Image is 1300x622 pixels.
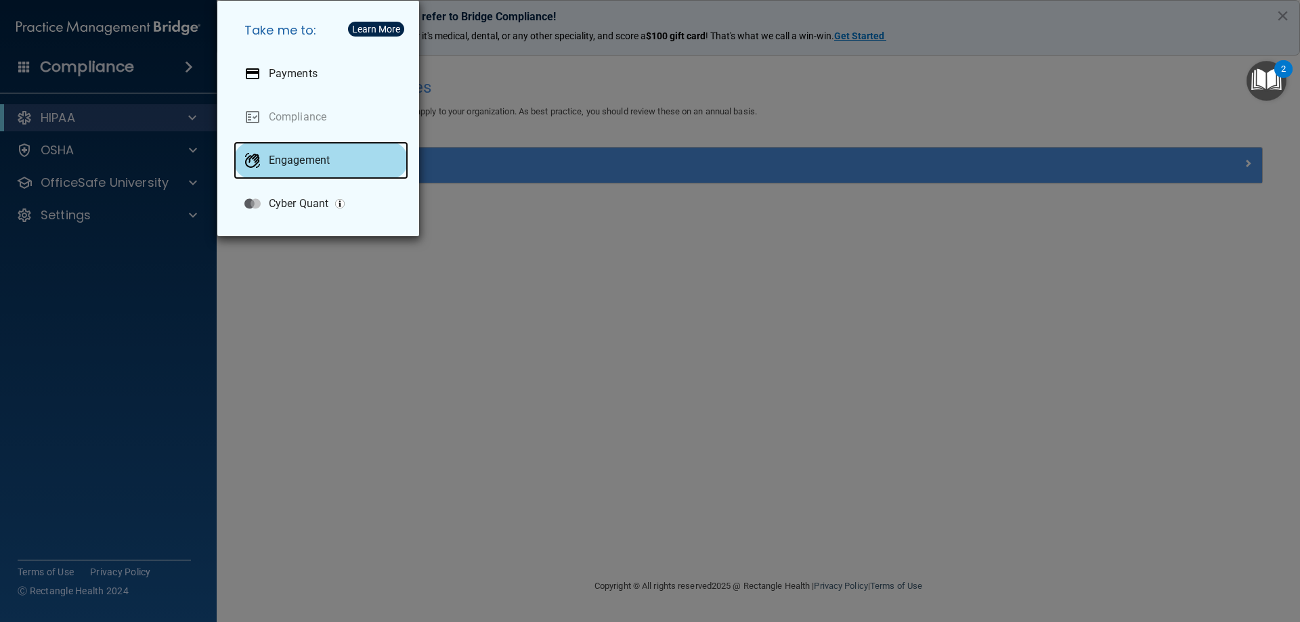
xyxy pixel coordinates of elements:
[269,197,328,210] p: Cyber Quant
[348,22,404,37] button: Learn More
[234,98,408,136] a: Compliance
[352,24,400,34] div: Learn More
[1281,69,1286,87] div: 2
[234,141,408,179] a: Engagement
[269,67,318,81] p: Payments
[234,55,408,93] a: Payments
[269,154,330,167] p: Engagement
[234,185,408,223] a: Cyber Quant
[1247,61,1286,101] button: Open Resource Center, 2 new notifications
[234,12,408,49] h5: Take me to:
